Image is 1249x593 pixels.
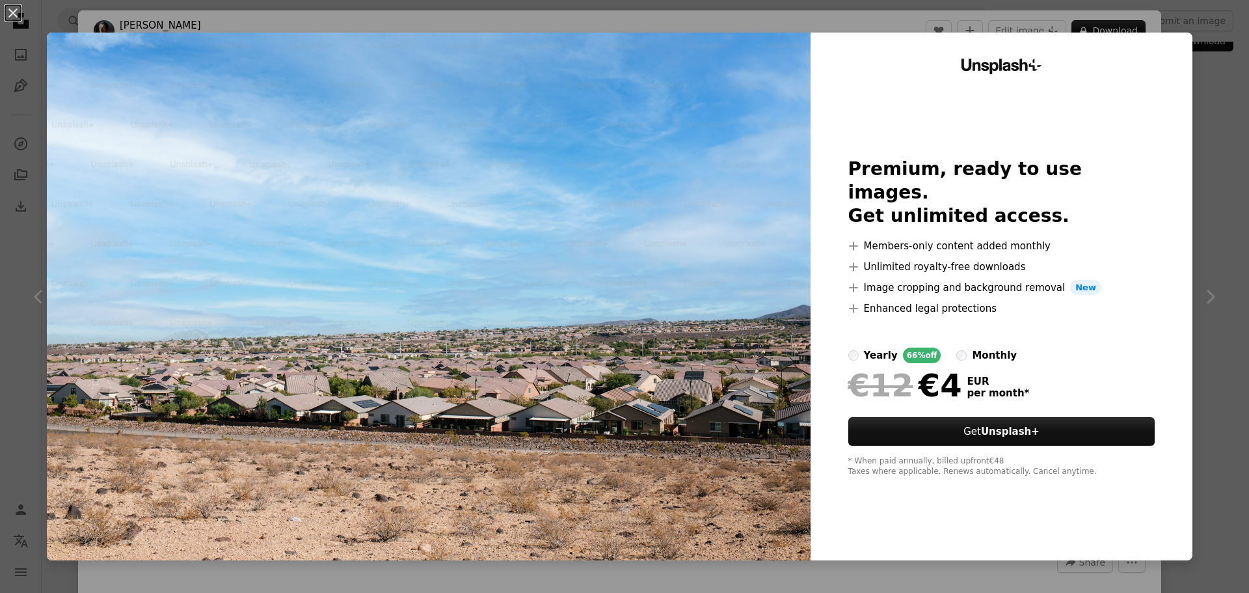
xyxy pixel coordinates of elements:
[848,238,1155,254] li: Members-only content added monthly
[848,280,1155,296] li: Image cropping and background removal
[848,417,1155,446] button: GetUnsplash+
[1070,280,1101,296] span: New
[848,158,1155,228] h2: Premium, ready to use images. Get unlimited access.
[981,426,1040,437] strong: Unsplash+
[956,350,967,361] input: monthly
[848,301,1155,316] li: Enhanced legal protections
[848,259,1155,275] li: Unlimited royalty-free downloads
[848,456,1155,477] div: * When paid annually, billed upfront €48 Taxes where applicable. Renews automatically. Cancel any...
[848,368,913,402] span: €12
[967,387,1030,399] span: per month *
[864,348,898,363] div: yearly
[967,376,1030,387] span: EUR
[848,368,962,402] div: €4
[903,348,941,363] div: 66% off
[848,350,859,361] input: yearly66%off
[972,348,1017,363] div: monthly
